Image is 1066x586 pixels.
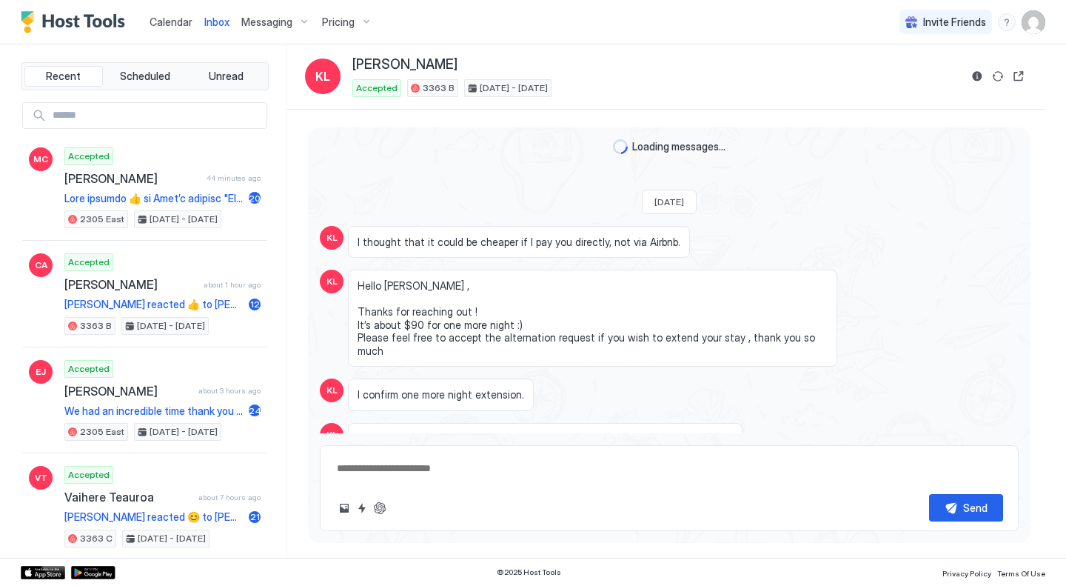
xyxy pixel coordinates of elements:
[64,510,243,524] span: [PERSON_NAME] reacted 😊 to [PERSON_NAME]’s message "Thanks for reaching out! Yes, we have a commo...
[64,384,192,399] span: [PERSON_NAME]
[326,428,338,442] span: KL
[963,500,988,516] div: Send
[150,16,192,28] span: Calendar
[120,70,170,83] span: Scheduled
[942,565,991,580] a: Privacy Policy
[64,490,192,505] span: Vaihere Teauroa
[326,231,338,244] span: KL
[250,511,260,522] span: 21
[80,425,124,439] span: 2305 East
[923,16,986,29] span: Invite Friends
[150,213,218,226] span: [DATE] - [DATE]
[187,66,265,87] button: Unread
[654,196,684,207] span: [DATE]
[1022,10,1045,34] div: User profile
[204,16,229,28] span: Inbox
[241,16,292,29] span: Messaging
[64,404,243,418] span: We had an incredible time thank you so much for hosting us! We never wanted to leave!! ☺️❤️
[249,193,261,204] span: 20
[64,298,243,311] span: [PERSON_NAME] reacted 👍 to [PERSON_NAME]’s message "Hi [PERSON_NAME], Good morning ☀ Just checkin...
[352,56,457,73] span: [PERSON_NAME]
[998,13,1016,31] div: menu
[138,532,206,545] span: [DATE] - [DATE]
[80,213,124,226] span: 2305 East
[71,566,115,579] a: Google Play Store
[423,81,455,95] span: 3363 B
[106,66,184,87] button: Scheduled
[198,386,261,396] span: about 3 hours ago
[322,16,355,29] span: Pricing
[64,277,198,292] span: [PERSON_NAME]
[335,499,353,517] button: Upload image
[35,259,47,272] span: CA
[137,319,205,333] span: [DATE] - [DATE]
[480,81,548,95] span: [DATE] - [DATE]
[150,14,192,30] a: Calendar
[929,494,1003,522] button: Send
[21,62,269,90] div: tab-group
[997,569,1045,578] span: Terms Of Use
[942,569,991,578] span: Privacy Policy
[80,532,113,545] span: 3363 C
[1010,67,1028,85] button: Open reservation
[209,70,244,83] span: Unread
[613,139,628,154] div: loading
[326,275,338,288] span: KL
[497,567,561,577] span: © 2025 Host Tools
[968,67,986,85] button: Reservation information
[358,279,828,357] span: Hello [PERSON_NAME] , Thanks for reaching out ! It’s about $90 for one more night :) Please feel ...
[68,256,110,269] span: Accepted
[35,471,47,485] span: VT
[358,388,524,402] span: I confirm one more night extension.
[989,67,1007,85] button: Sync reservation
[204,14,229,30] a: Inbox
[68,468,110,482] span: Accepted
[21,566,65,579] a: App Store
[80,319,112,333] span: 3363 B
[358,236,680,249] span: I thought that it could be cheaper if I pay you directly, not via Airbnb.
[46,70,81,83] span: Recent
[371,499,389,517] button: ChatGPT Auto Reply
[315,67,330,85] span: KL
[150,425,218,439] span: [DATE] - [DATE]
[68,362,110,376] span: Accepted
[356,81,398,95] span: Accepted
[47,103,266,128] input: Input Field
[198,493,261,502] span: about 7 hours ago
[326,384,338,397] span: KL
[24,66,103,87] button: Recent
[33,153,48,166] span: MC
[249,405,261,416] span: 24
[36,365,46,379] span: EJ
[353,499,371,517] button: Quick reply
[207,173,261,183] span: 44 minutes ago
[358,433,733,459] span: Sure thank you so much ☺️ Please kindly accept the alternation request for one more night , thank...
[204,280,261,290] span: about 1 hour ago
[250,299,260,310] span: 12
[64,171,201,186] span: [PERSON_NAME]
[997,565,1045,580] a: Terms Of Use
[68,150,110,163] span: Accepted
[21,11,132,33] a: Host Tools Logo
[632,140,725,153] span: Loading messages...
[64,192,243,205] span: Lore ipsumdo 👍 si Amet’c adipisc "El Seddo , Eius tem inc utlaboreetdo ma ali en adm veni qui nos...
